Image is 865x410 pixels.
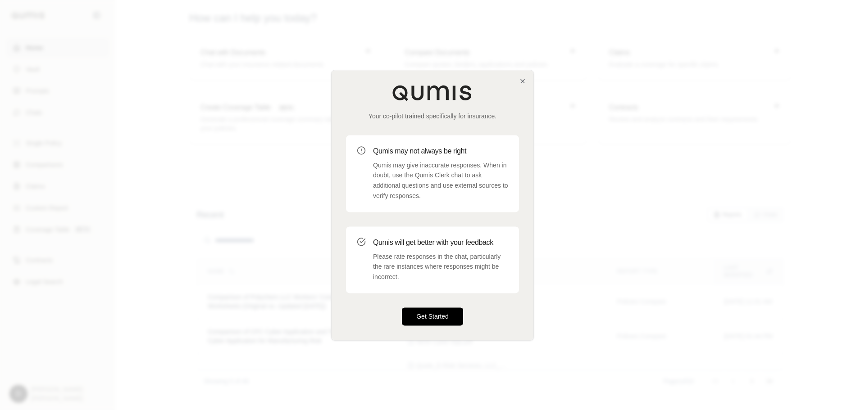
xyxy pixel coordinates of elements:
p: Please rate responses in the chat, particularly the rare instances where responses might be incor... [373,252,508,282]
h3: Qumis will get better with your feedback [373,237,508,248]
p: Your co-pilot trained specifically for insurance. [346,112,519,121]
p: Qumis may give inaccurate responses. When in doubt, use the Qumis Clerk chat to ask additional qu... [373,160,508,201]
h3: Qumis may not always be right [373,146,508,157]
button: Get Started [402,307,463,325]
img: Qumis Logo [392,85,473,101]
